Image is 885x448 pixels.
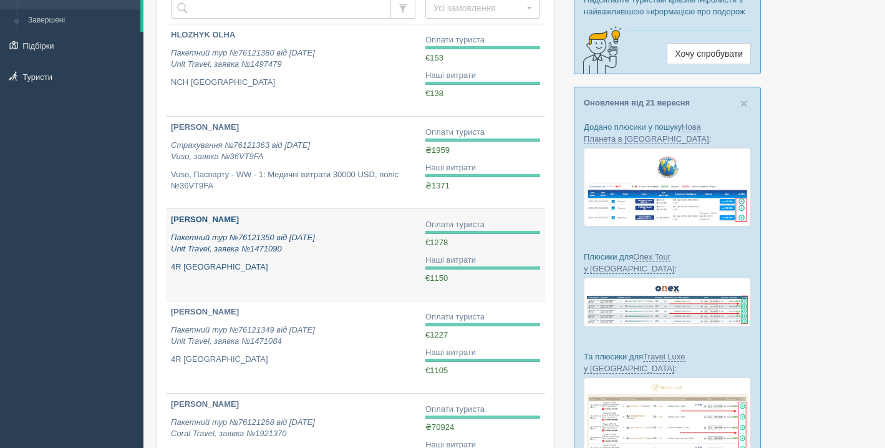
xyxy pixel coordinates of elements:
[166,117,420,208] a: [PERSON_NAME] Страхування №76121363 від [DATE]Vuso, заявка №36VT9FA Vuso, Паспарту - WW - 1: Меди...
[584,351,751,374] p: Та плюсики для :
[425,366,448,375] span: €1105
[171,169,415,192] p: Vuso, Паспарту - WW - 1: Медичнi витрати 30000 USD, поліс №36VT9FA
[584,121,751,145] p: Додано плюсики у пошуку :
[425,219,540,231] div: Оплати туриста
[166,301,420,393] a: [PERSON_NAME] Пакетний тур №76121349 від [DATE]Unit Travel, заявка №1471084 4R [GEOGRAPHIC_DATA]
[171,261,415,273] p: 4R [GEOGRAPHIC_DATA]
[171,233,315,254] i: Пакетний тур №76121350 від [DATE] Unit Travel, заявка №1471090
[667,43,751,64] a: Хочу спробувати
[584,278,751,327] img: onex-tour-proposal-crm-for-travel-agency.png
[425,34,540,46] div: Оплати туриста
[425,422,454,432] span: ₴70924
[425,404,540,416] div: Оплати туриста
[171,77,415,89] p: NCH [GEOGRAPHIC_DATA]
[166,209,420,301] a: [PERSON_NAME] Пакетний тур №76121350 від [DATE]Unit Travel, заявка №1471090 4R [GEOGRAPHIC_DATA]
[584,252,674,274] a: Onex Tour у [GEOGRAPHIC_DATA]
[425,70,540,82] div: Наші витрати
[171,48,315,69] i: Пакетний тур №76121380 від [DATE] Unit Travel, заявка №1497479
[425,347,540,359] div: Наші витрати
[584,122,709,144] a: Нова Планета в [GEOGRAPHIC_DATA]
[171,140,310,162] i: Страхування №76121363 від [DATE] Vuso, заявка №36VT9FA
[171,354,415,366] p: 4R [GEOGRAPHIC_DATA]
[584,148,751,226] img: new-planet-%D0%BF%D1%96%D0%B4%D0%B1%D1%96%D1%80%D0%BA%D0%B0-%D1%81%D1%80%D0%BC-%D0%B4%D0%BB%D1%8F...
[425,162,540,174] div: Наші витрати
[22,9,140,32] a: Завершені
[740,96,748,110] span: ×
[171,307,239,316] b: [PERSON_NAME]
[425,238,448,247] span: €1278
[425,89,443,98] span: €138
[425,311,540,323] div: Оплати туриста
[425,255,540,266] div: Наші витрати
[425,181,450,190] span: ₴1371
[171,399,239,409] b: [PERSON_NAME]
[740,97,748,110] button: Close
[171,325,315,346] i: Пакетний тур №76121349 від [DATE] Unit Travel, заявка №1471084
[171,215,239,224] b: [PERSON_NAME]
[425,273,448,283] span: €1150
[425,145,450,155] span: ₴1959
[584,251,751,275] p: Плюсики для :
[574,25,624,75] img: creative-idea-2907357.png
[584,352,685,374] a: Travel Luxe у [GEOGRAPHIC_DATA]
[425,127,540,139] div: Оплати туриста
[171,30,235,39] b: HLOZHYK OLHA
[584,98,690,107] a: Оновлення від 21 вересня
[171,417,315,439] i: Пакетний тур №76121268 від [DATE] Coral Travel, заявка №1921370
[166,24,420,116] a: HLOZHYK OLHA Пакетний тур №76121380 від [DATE]Unit Travel, заявка №1497479 NCH [GEOGRAPHIC_DATA]
[425,330,448,339] span: €1227
[425,53,443,62] span: €153
[433,2,524,14] span: Усі замовлення
[171,122,239,132] b: [PERSON_NAME]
